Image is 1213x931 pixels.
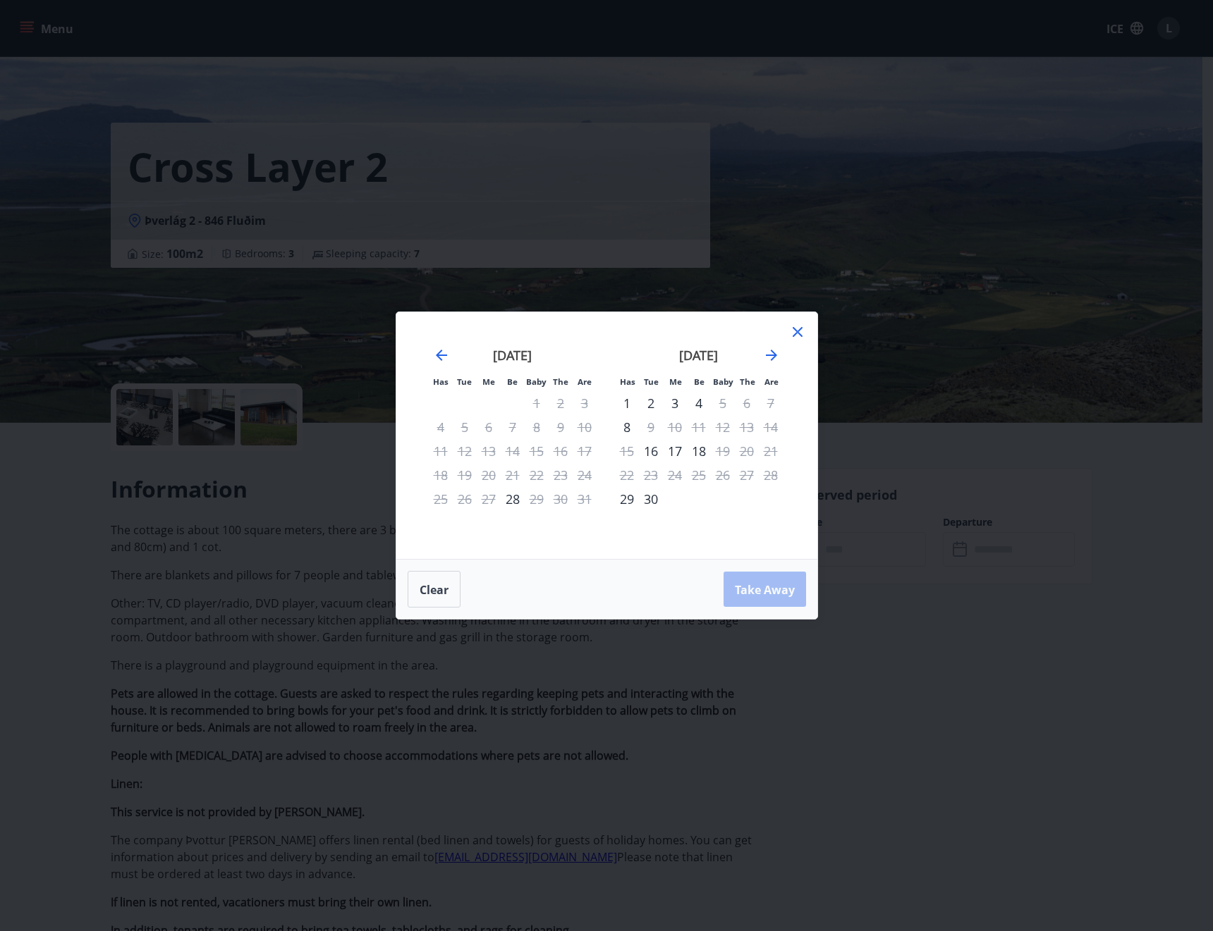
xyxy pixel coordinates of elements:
[639,463,663,487] td: Not available. Tuesday, September 23, 2025
[623,419,630,436] font: 8
[530,491,544,507] font: 29
[711,391,735,415] td: Not available. Friday, September 5, 2025
[429,415,453,439] td: Not available. Monday, August 4, 2025
[713,376,733,387] font: Baby
[501,487,525,511] td: Choose fimmtudagur, 28. ágúst 2025 as your check-in date. It’s available.
[687,463,711,487] td: Not available. Thursday, September 25, 2025
[433,376,449,387] font: Has
[615,391,639,415] td: Choose mánudagur, 1. september 2025 as your check-in date. It’s available.
[453,439,477,463] td: Not available. Tuesday, August 12, 2025
[420,582,449,598] font: Clear
[735,439,759,463] td: Not available. Saturday, September 20, 2025
[549,463,573,487] td: Not available. Saturday, August 23, 2025
[694,376,705,387] font: Be
[615,487,639,511] td: Choose mánudagur, 29. september 2025 as your check-in date. It’s available.
[615,463,639,487] td: Not available. Monday, September 22, 2025
[408,571,461,608] button: Clear
[639,391,663,415] td: Choose þriðjudagur, 2. september 2025 as your check-in date. It’s available.
[615,439,639,463] td: Not available. Monday, September 15, 2025
[453,415,477,439] td: Not available. Tuesday, August 5, 2025
[663,439,687,463] td: Choose miðvikudagur, 17. september 2025 as your check-in date. It’s available.
[679,347,718,364] strong: [DATE]
[644,443,658,460] font: 16
[644,491,658,507] font: 30
[525,439,549,463] td: Not available. Friday, August 15, 2025
[763,347,780,364] div: Move forward to switch to the next month.
[501,463,525,487] td: Not available. Thursday, August 21, 2025
[501,487,525,511] div: Check-in only available
[647,395,654,412] font: 2
[623,395,630,412] font: 1
[615,487,639,511] div: Check-in only available
[759,463,783,487] td: Not available. Sunday, September 28, 2025
[639,415,663,439] div: Check-out only available
[525,487,549,511] td: Not available. Friday, August 29, 2025
[433,347,450,364] div: Move backward to switch to the previous month.
[429,439,453,463] td: Not available. Monday, August 11, 2025
[477,463,501,487] td: Not available. Wednesday, August 20, 2025
[549,391,573,415] td: Not available. Saturday, August 2, 2025
[525,415,549,439] td: Not available. Friday, August 8, 2025
[578,376,592,387] font: Are
[553,376,568,387] font: The
[525,463,549,487] td: Not available. Friday, August 22, 2025
[615,415,639,439] td: Choose mánudagur, 8. september 2025 as your check-in date. It’s available.
[764,376,779,387] font: Are
[501,415,525,439] td: Not available. Thursday, August 7, 2025
[506,491,520,507] font: 28
[620,491,634,507] font: 29
[716,443,730,460] font: 19
[740,376,755,387] font: The
[525,487,549,511] div: Check-out only available
[573,391,597,415] td: Not available. Sunday, August 3, 2025
[663,463,687,487] td: Not available. Wednesday, September 24, 2025
[429,487,453,511] td: Not available. Monday, August 25, 2025
[644,376,659,387] font: Tue
[549,487,573,511] td: Not available. Saturday, August 30, 2025
[735,391,759,415] td: Not available. Saturday, September 6, 2025
[549,415,573,439] td: Not available. Saturday, August 9, 2025
[615,415,639,439] div: Check-in only available
[620,376,635,387] font: Has
[719,395,726,412] font: 5
[639,439,663,463] div: Check-in only available
[692,443,706,460] font: 18
[687,391,711,415] td: Choose fimmtudagur, 4. september 2025 as your check-in date. It’s available.
[549,439,573,463] td: Not available. Saturday, August 16, 2025
[526,376,547,387] font: Baby
[711,439,735,463] div: Check-out only available
[453,463,477,487] td: Not available. Tuesday, August 19, 2025
[525,391,549,415] td: Not available. Friday, August 1, 2025
[573,487,597,511] td: Not available. Sunday, August 31, 2025
[639,415,663,439] td: Not available. Tuesday, September 9, 2025
[493,347,532,364] font: [DATE]
[669,376,682,387] font: Me
[711,415,735,439] td: Not available. Friday, September 12, 2025
[687,415,711,439] td: Not available. Thursday, September 11, 2025
[573,415,597,439] td: Not available. Sunday, August 10, 2025
[507,376,518,387] font: Be
[711,439,735,463] td: Not available. Friday, September 19, 2025
[735,463,759,487] td: Not available. Saturday, September 27, 2025
[711,463,735,487] td: Not available. Friday, September 26, 2025
[663,415,687,439] td: Not available. Wednesday, September 10, 2025
[615,391,639,415] div: Check-in only available
[477,487,501,511] td: Not available. Wednesday, August 27, 2025
[482,376,495,387] font: Me
[477,415,501,439] td: Not available. Wednesday, August 6, 2025
[759,391,783,415] td: Not available. Sunday, September 7, 2025
[639,439,663,463] td: Choose þriðjudagur, 16. september 2025 as your check-in date. It’s available.
[573,463,597,487] td: Not available. Sunday, August 24, 2025
[639,487,663,511] td: Choose þriðjudagur, 30. september 2025 as your check-in date. It’s available.
[668,443,682,460] font: 17
[759,439,783,463] td: Not available. Sunday, September 21, 2025
[573,439,597,463] td: Not available. Sunday, August 17, 2025
[501,439,525,463] td: Not available. Thursday, August 14, 2025
[453,487,477,511] td: Not available. Tuesday, August 26, 2025
[663,391,687,415] td: Choose miðvikudagur, 3. september 2025 as your check-in date. It’s available.
[735,415,759,439] td: Not available. Saturday, September 13, 2025
[457,376,472,387] font: Tue
[711,391,735,415] div: Check-out only available
[429,463,453,487] td: Not available. Monday, August 18, 2025
[671,395,678,412] font: 3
